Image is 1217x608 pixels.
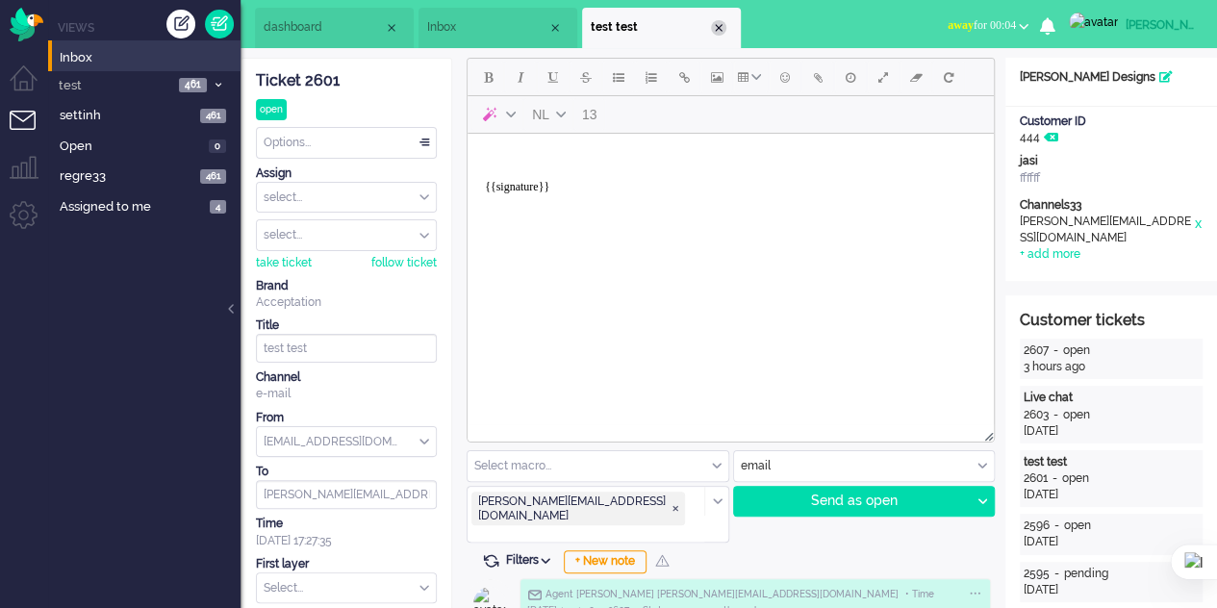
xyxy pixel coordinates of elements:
button: Reset content [932,61,965,93]
a: [PERSON_NAME] [1065,12,1198,32]
button: Numbered list [635,61,668,93]
li: View [418,8,577,48]
div: Ticket 2601 [256,70,437,92]
img: ic_e-mail_grey.svg [527,589,542,600]
div: open [1062,470,1089,487]
span: test [56,77,173,95]
a: Omnidesk [10,13,43,27]
div: Brand [256,278,437,294]
span: settinh [60,107,194,125]
div: Assign Group [256,182,437,214]
div: Live chat [1024,390,1199,406]
a: regre33 461 [56,165,241,186]
div: - [1050,566,1064,582]
li: Dashboard [255,8,414,48]
div: open [1063,407,1090,423]
div: open [1064,518,1091,534]
a: Quick Ticket [205,10,234,38]
li: Dashboard menu [10,65,53,109]
button: Add attachment [801,61,834,93]
div: ffffff [1020,170,1203,187]
button: Underline [537,61,570,93]
li: Supervisor menu [10,156,53,199]
div: Title [256,317,437,334]
div: 444 [1005,114,1217,146]
span: elaine@elainedesigns.es ❎ [471,492,685,525]
div: From [256,410,437,426]
button: Language [523,98,573,131]
span: 461 [200,169,226,184]
div: open [1063,342,1090,359]
button: Italic [504,61,537,93]
button: 13 [573,98,606,131]
div: Time [256,516,437,532]
input: email@address.com [256,480,437,509]
div: Channels33 [1020,197,1203,214]
button: Bold [471,61,504,93]
img: avatar [1069,13,1118,32]
div: Resize [977,424,994,442]
a: Assigned to me 4 [56,195,241,216]
div: Create ticket [166,10,195,38]
a: Open 0 [56,135,241,156]
button: Fullscreen [867,61,900,93]
div: [DATE] [1024,487,1199,503]
span: 461 [179,78,207,92]
span: Filters [506,553,557,567]
div: 2607 [1024,342,1049,359]
button: Table [733,61,769,93]
img: flow_omnibird.svg [10,8,43,41]
span: Agent [PERSON_NAME] [PERSON_NAME][EMAIL_ADDRESS][DOMAIN_NAME] [545,589,899,599]
span: Assigned to me [60,198,204,216]
div: - [1049,407,1063,423]
button: Clear formatting [900,61,932,93]
div: 2603 [1024,407,1049,423]
span: Inbox [427,19,547,36]
div: First layer [256,556,437,572]
div: 2595 [1024,566,1050,582]
div: 2596 [1024,518,1050,534]
li: awayfor 00:04 [936,6,1040,48]
div: + New note [564,550,647,573]
div: [DATE] [1024,582,1199,598]
div: Assign [256,165,437,182]
div: [PERSON_NAME][EMAIL_ADDRESS][DOMAIN_NAME] [1020,214,1193,246]
div: e-mail [256,386,437,402]
button: Insert/edit image [700,61,733,93]
span: 13 [582,107,597,122]
span: Inbox [60,49,241,67]
div: 2601 [1024,470,1048,487]
div: Customer ID [1020,114,1203,130]
div: + add more [1020,246,1080,263]
div: [DATE] 17:27:35 [256,516,437,548]
button: Bullet list [602,61,635,93]
div: test test [1024,454,1199,470]
span: NL [532,107,549,122]
button: awayfor 00:04 [936,12,1040,39]
span: dashboard [264,19,384,36]
div: - [1049,342,1063,359]
div: 3 hours ago [1024,359,1199,375]
div: from [256,426,437,458]
span: test test [591,19,711,36]
div: - [1050,518,1064,534]
div: [PERSON_NAME] [1126,15,1198,35]
a: Inbox [56,46,241,67]
span: away [948,18,974,32]
span: 461 [200,109,226,123]
span: 4 [210,200,226,215]
li: Tickets menu [10,111,53,154]
div: pending [1064,566,1108,582]
div: [DATE] [1024,423,1199,440]
span: Open [60,138,203,156]
li: Admin menu [10,201,53,244]
li: Views [58,19,241,36]
div: Channel [256,369,437,386]
span: for 00:04 [948,18,1016,32]
div: Send as open [734,487,971,516]
div: Close tab [547,20,563,36]
div: x [1193,214,1203,246]
button: AI [471,98,523,131]
div: Close tab [384,20,399,36]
